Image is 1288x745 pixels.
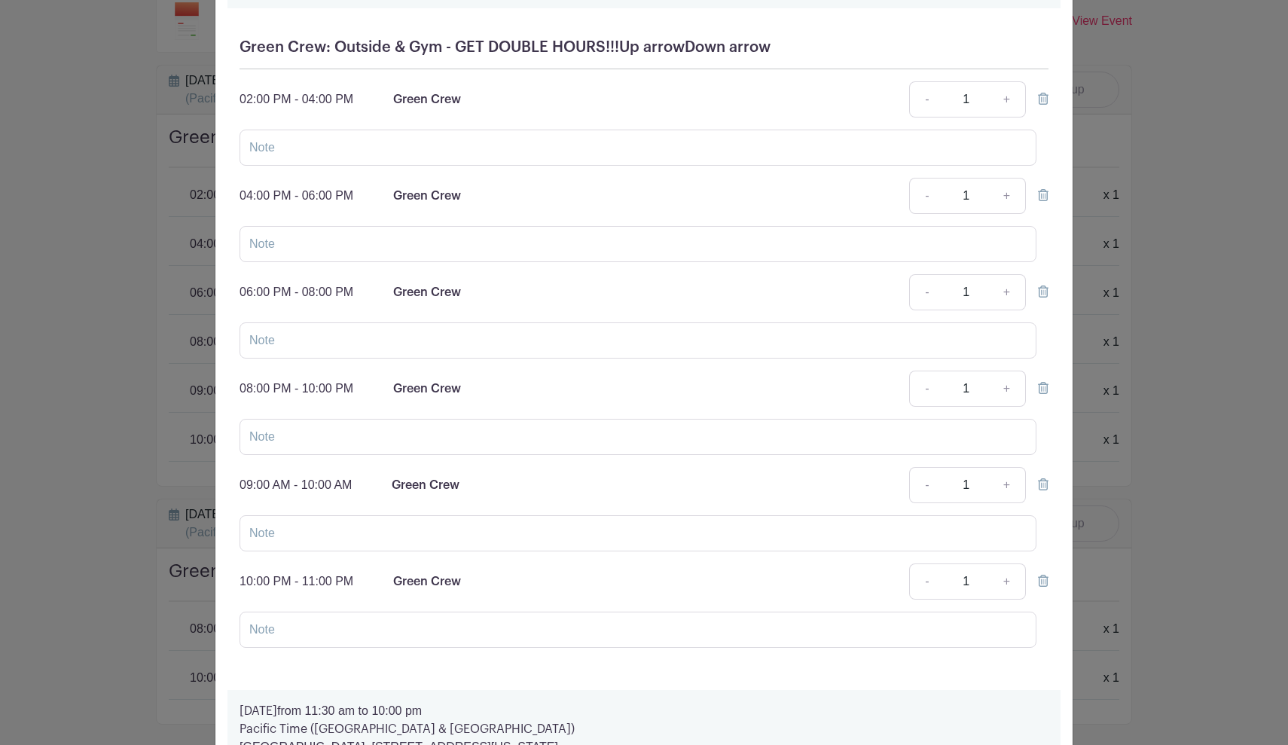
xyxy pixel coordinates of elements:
strong: Pacific Time ([GEOGRAPHIC_DATA] & [GEOGRAPHIC_DATA]) [240,723,575,735]
span: Green Crew [393,383,461,395]
a: + [988,467,1026,503]
input: Note [240,612,1036,648]
a: - [909,467,944,503]
input: Note [240,515,1036,551]
p: from 11:30 am to 10:00 pm [240,702,1048,720]
span: Green Crew [392,479,459,491]
input: Note [240,419,1036,455]
h5: Green Crew: Outside & Gym - GET DOUBLE HOURS!!!Up arrowDown arrow [240,38,1048,56]
a: - [909,371,944,407]
a: + [988,274,1026,310]
span: 06:00 PM - 08:00 PM [240,285,353,298]
input: Note [240,322,1036,359]
span: Green Crew [393,576,461,588]
span: 02:00 PM - 04:00 PM [240,93,353,105]
a: - [909,81,944,118]
a: + [988,371,1026,407]
span: 04:00 PM - 06:00 PM [240,189,353,202]
input: Note [240,226,1036,262]
span: Green Crew [393,93,461,105]
a: - [909,563,944,600]
span: Green Crew [393,286,461,298]
a: - [909,178,944,214]
span: 08:00 PM - 10:00 PM [240,382,353,395]
input: Note [240,130,1036,166]
span: 10:00 PM - 11:00 PM [240,575,353,588]
a: + [988,178,1026,214]
span: 09:00 AM - 10:00 AM [240,478,352,491]
a: + [988,563,1026,600]
a: - [909,274,944,310]
span: Green Crew [393,190,461,202]
a: + [988,81,1026,118]
strong: [DATE] [240,705,277,717]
